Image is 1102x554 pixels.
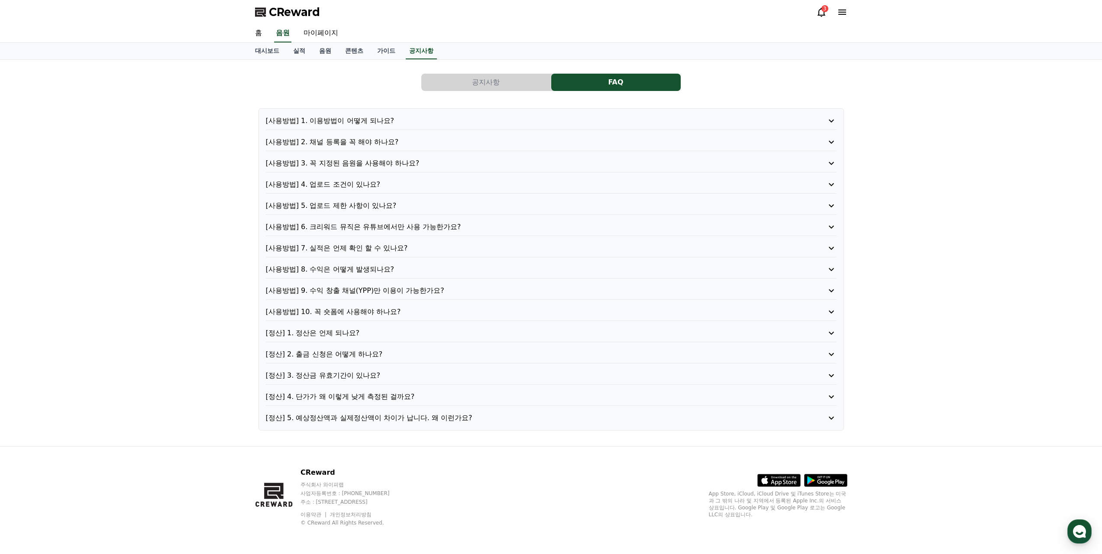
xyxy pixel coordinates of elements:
[274,24,291,42] a: 음원
[266,307,837,317] button: [사용방법] 10. 꼭 숏폼에 사용해야 하나요?
[338,43,370,59] a: 콘텐츠
[266,264,837,275] button: [사용방법] 8. 수익은 어떻게 발생되나요?
[301,467,406,478] p: CReward
[816,7,827,17] a: 3
[269,5,320,19] span: CReward
[330,512,372,518] a: 개인정보처리방침
[57,275,112,296] a: 대화
[266,413,837,423] button: [정산] 5. 예상정산액과 실제정산액이 차이가 납니다. 왜 이런가요?
[297,24,345,42] a: 마이페이지
[134,288,144,295] span: 설정
[301,499,406,505] p: 주소 : [STREET_ADDRESS]
[709,490,847,518] p: App Store, iCloud, iCloud Drive 및 iTunes Store는 미국과 그 밖의 나라 및 지역에서 등록된 Apple Inc.의 서비스 상표입니다. Goo...
[248,24,269,42] a: 홈
[266,201,837,211] button: [사용방법] 5. 업로드 제한 사항이 있나요?
[27,288,32,295] span: 홈
[266,201,791,211] p: [사용방법] 5. 업로드 제한 사항이 있나요?
[551,74,681,91] button: FAQ
[266,370,791,381] p: [정산] 3. 정산금 유효기간이 있나요?
[266,243,791,253] p: [사용방법] 7. 실적은 언제 확인 할 수 있나요?
[406,43,437,59] a: 공지사항
[266,307,791,317] p: [사용방법] 10. 꼭 숏폼에 사용해야 하나요?
[301,481,406,488] p: 주식회사 와이피랩
[266,179,791,190] p: [사용방법] 4. 업로드 조건이 있나요?
[266,243,837,253] button: [사용방법] 7. 실적은 언제 확인 할 수 있나요?
[79,288,90,295] span: 대화
[266,349,837,360] button: [정산] 2. 출금 신청은 어떻게 하나요?
[266,137,837,147] button: [사용방법] 2. 채널 등록을 꼭 해야 하나요?
[248,43,286,59] a: 대시보드
[112,275,166,296] a: 설정
[266,158,791,168] p: [사용방법] 3. 꼭 지정된 음원을 사용해야 하나요?
[312,43,338,59] a: 음원
[821,5,828,12] div: 3
[266,222,837,232] button: [사용방법] 6. 크리워드 뮤직은 유튜브에서만 사용 가능한가요?
[266,222,791,232] p: [사용방법] 6. 크리워드 뮤직은 유튜브에서만 사용 가능한가요?
[266,370,837,381] button: [정산] 3. 정산금 유효기간이 있나요?
[266,413,791,423] p: [정산] 5. 예상정산액과 실제정산액이 차이가 납니다. 왜 이런가요?
[301,490,406,497] p: 사업자등록번호 : [PHONE_NUMBER]
[266,116,837,126] button: [사용방법] 1. 이용방법이 어떻게 되나요?
[266,328,791,338] p: [정산] 1. 정산은 언제 되나요?
[266,264,791,275] p: [사용방법] 8. 수익은 어떻게 발생되나요?
[266,285,837,296] button: [사용방법] 9. 수익 창출 채널(YPP)만 이용이 가능한가요?
[266,349,791,360] p: [정산] 2. 출금 신청은 어떻게 하나요?
[301,512,328,518] a: 이용약관
[286,43,312,59] a: 실적
[370,43,402,59] a: 가이드
[266,179,837,190] button: [사용방법] 4. 업로드 조건이 있나요?
[421,74,551,91] button: 공지사항
[266,116,791,126] p: [사용방법] 1. 이용방법이 어떻게 되나요?
[266,392,791,402] p: [정산] 4. 단가가 왜 이렇게 낮게 측정된 걸까요?
[266,285,791,296] p: [사용방법] 9. 수익 창출 채널(YPP)만 이용이 가능한가요?
[266,328,837,338] button: [정산] 1. 정산은 언제 되나요?
[255,5,320,19] a: CReward
[266,158,837,168] button: [사용방법] 3. 꼭 지정된 음원을 사용해야 하나요?
[301,519,406,526] p: © CReward All Rights Reserved.
[266,137,791,147] p: [사용방법] 2. 채널 등록을 꼭 해야 하나요?
[266,392,837,402] button: [정산] 4. 단가가 왜 이렇게 낮게 측정된 걸까요?
[3,275,57,296] a: 홈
